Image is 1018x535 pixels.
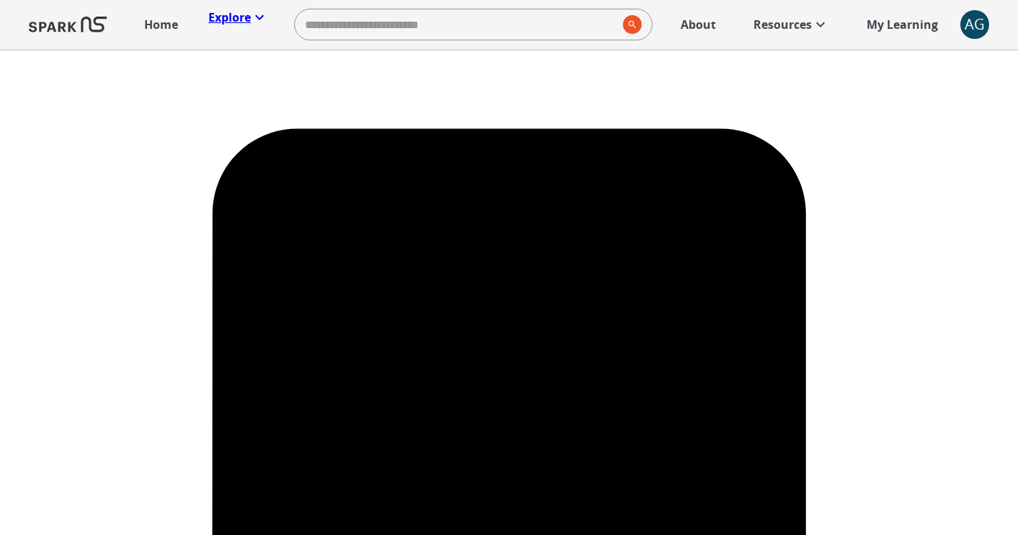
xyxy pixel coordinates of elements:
[867,16,938,33] p: My Learning
[960,10,989,39] div: AG
[208,9,251,26] p: Explore
[753,16,812,33] p: Resources
[144,16,178,33] p: Home
[617,9,642,40] button: search
[681,16,716,33] p: About
[960,10,989,39] button: account of current user
[29,7,107,42] img: Logo of SPARK at Stanford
